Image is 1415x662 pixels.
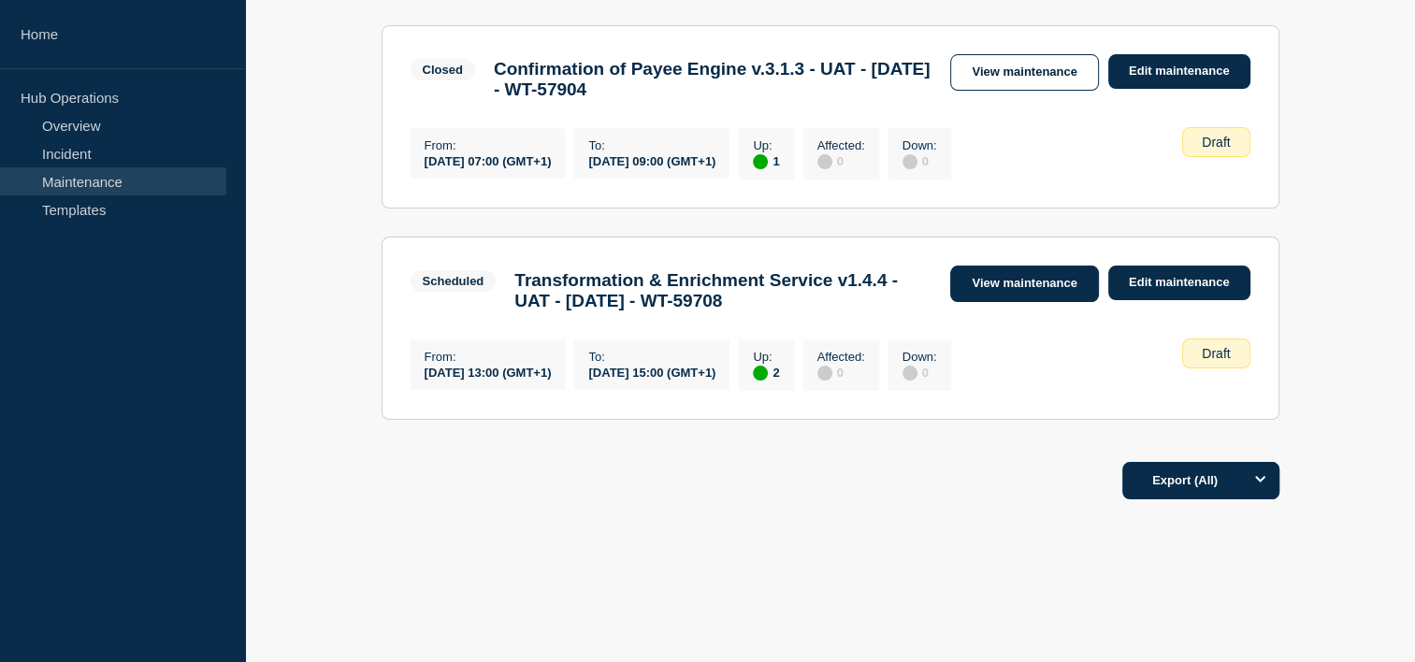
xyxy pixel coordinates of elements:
[817,152,865,169] div: 0
[753,364,779,381] div: 2
[1108,54,1250,89] a: Edit maintenance
[950,54,1098,91] a: View maintenance
[817,350,865,364] p: Affected :
[902,154,917,169] div: disabled
[902,152,937,169] div: 0
[902,364,937,381] div: 0
[588,138,715,152] p: To :
[423,63,463,77] div: Closed
[902,350,937,364] p: Down :
[514,270,931,311] h3: Transformation & Enrichment Service v1.4.4 - UAT - [DATE] - WT-59708
[1182,127,1249,157] div: Draft
[817,364,865,381] div: 0
[423,274,484,288] div: Scheduled
[753,350,779,364] p: Up :
[425,364,552,380] div: [DATE] 13:00 (GMT+1)
[817,138,865,152] p: Affected :
[817,366,832,381] div: disabled
[494,59,932,100] h3: Confirmation of Payee Engine v.3.1.3 - UAT - [DATE] - WT-57904
[1242,462,1279,499] button: Options
[753,138,779,152] p: Up :
[902,366,917,381] div: disabled
[1182,338,1249,368] div: Draft
[753,154,768,169] div: up
[950,266,1098,302] a: View maintenance
[817,154,832,169] div: disabled
[425,350,552,364] p: From :
[588,152,715,168] div: [DATE] 09:00 (GMT+1)
[425,138,552,152] p: From :
[588,364,715,380] div: [DATE] 15:00 (GMT+1)
[753,152,779,169] div: 1
[753,366,768,381] div: up
[1108,266,1250,300] a: Edit maintenance
[1122,462,1279,499] button: Export (All)
[425,152,552,168] div: [DATE] 07:00 (GMT+1)
[902,138,937,152] p: Down :
[588,350,715,364] p: To :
